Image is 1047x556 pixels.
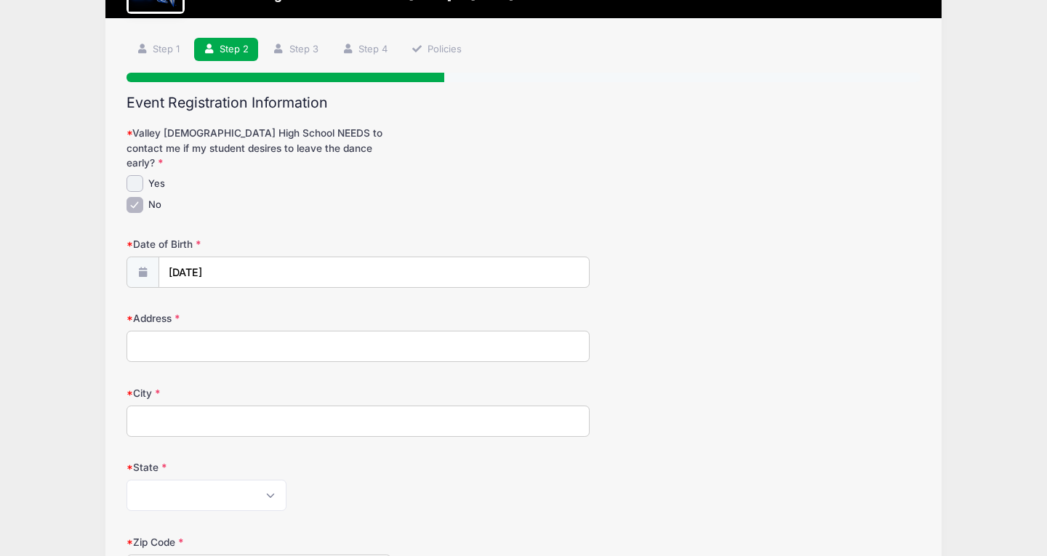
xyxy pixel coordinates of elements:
label: Zip Code [127,535,391,549]
label: State [127,460,391,475]
a: Policies [401,38,471,62]
label: City [127,386,391,400]
label: Date of Birth [127,237,391,251]
a: Step 2 [194,38,259,62]
a: Step 3 [263,38,328,62]
label: Valley [DEMOGRAPHIC_DATA] High School NEEDS to contact me if my student desires to leave the danc... [127,126,391,170]
label: Yes [148,177,165,191]
label: Address [127,311,391,326]
h2: Event Registration Information [127,94,920,111]
input: mm/dd/yyyy [159,257,590,288]
a: Step 4 [332,38,397,62]
a: Step 1 [127,38,189,62]
label: No [148,198,161,212]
